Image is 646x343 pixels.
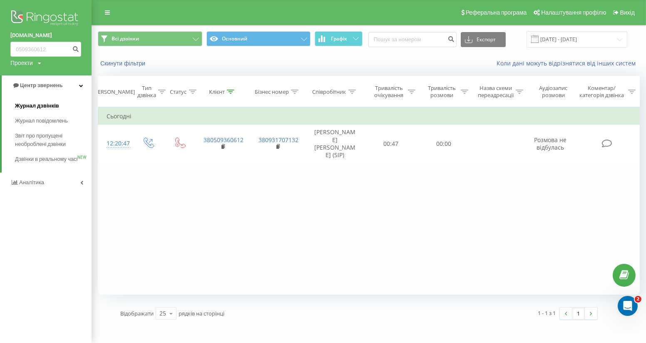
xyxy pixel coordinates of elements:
[312,88,346,95] div: Співробітник
[635,296,641,303] span: 2
[255,88,289,95] div: Бізнес номер
[15,113,92,128] a: Журнал повідомлень
[93,88,135,95] div: [PERSON_NAME]
[204,136,243,144] a: 380509360612
[534,136,567,151] span: Розмова не відбулась
[107,135,124,152] div: 12:20:47
[15,155,77,163] span: Дзвінки в реальному часі
[98,60,149,67] button: Скинути фільтри
[98,108,640,125] td: Сьогодні
[425,85,459,99] div: Тривалість розмови
[170,88,187,95] div: Статус
[15,98,92,113] a: Журнал дзвінків
[19,179,44,185] span: Аналiтика
[112,35,139,42] span: Всі дзвінки
[15,152,92,167] a: Дзвінки в реальному часіNEW
[478,85,514,99] div: Назва схеми переадресації
[620,9,635,16] span: Вихід
[10,31,81,40] a: [DOMAIN_NAME]
[98,31,202,46] button: Всі дзвінки
[538,309,556,317] div: 1 - 1 з 1
[179,310,224,317] span: рядків на сторінці
[10,42,81,57] input: Пошук за номером
[461,32,506,47] button: Експорт
[417,125,470,163] td: 00:00
[2,75,92,95] a: Центр звернень
[10,59,33,67] div: Проекти
[120,310,154,317] span: Відображати
[365,125,417,163] td: 00:47
[10,8,81,29] img: Ringostat logo
[572,308,585,319] a: 1
[20,82,62,88] span: Центр звернень
[258,136,298,144] a: 380931707132
[497,59,640,67] a: Коли дані можуть відрізнятися вiд інших систем
[541,9,606,16] span: Налаштування профілю
[331,36,347,42] span: Графік
[206,31,311,46] button: Основний
[618,296,638,316] iframe: Intercom live chat
[315,31,363,46] button: Графік
[15,102,59,110] span: Журнал дзвінків
[305,125,364,163] td: [PERSON_NAME] [PERSON_NAME] (SIP)
[368,32,457,47] input: Пошук за номером
[209,88,225,95] div: Клієнт
[372,85,406,99] div: Тривалість очікування
[577,85,626,99] div: Коментар/категорія дзвінка
[533,85,574,99] div: Аудіозапис розмови
[15,117,68,125] span: Журнал повідомлень
[159,309,166,318] div: 25
[15,128,92,152] a: Звіт про пропущені необроблені дзвінки
[137,85,156,99] div: Тип дзвінка
[15,132,87,148] span: Звіт про пропущені необроблені дзвінки
[466,9,527,16] span: Реферальна програма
